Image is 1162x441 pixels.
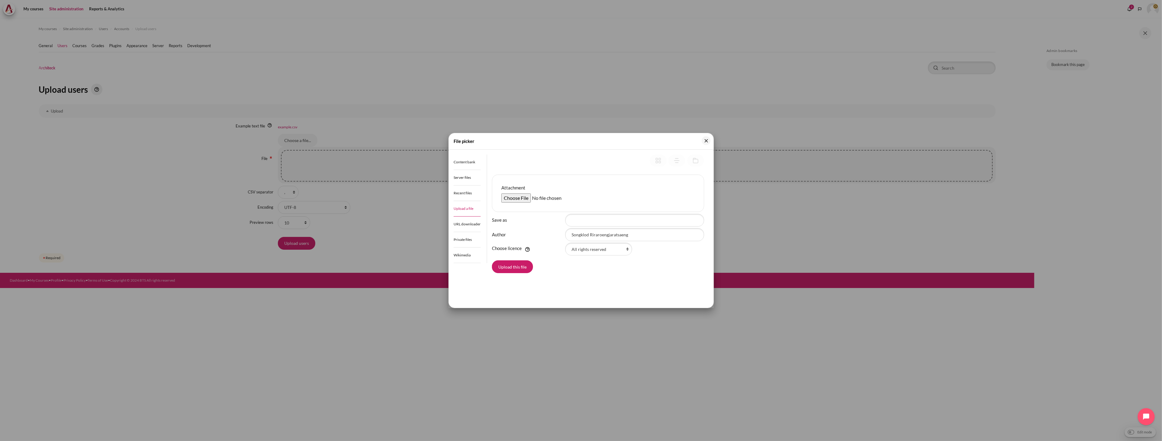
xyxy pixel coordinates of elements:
a: Upload a file [454,201,481,217]
label: Choose licence [492,245,522,252]
button: Close [702,136,711,145]
img: Help with Choose licence [525,247,530,252]
span: URL downloader [454,222,481,226]
span: Content bank [454,160,475,164]
a: Server files [454,170,481,186]
label: Author [492,231,563,238]
a: Help [524,247,531,252]
a: URL downloader [454,217,481,232]
a: Wikimedia [454,248,481,263]
span: Upload a file [454,206,473,211]
a: Content bank [454,155,481,170]
label: Attachment [501,184,525,191]
span: Server files [454,175,471,180]
h3: File picker [454,138,474,145]
label: Save as [492,217,563,224]
button: Upload this file [492,260,533,273]
a: Private files [454,232,481,248]
span: Private files [454,237,472,242]
span: Recent files [454,191,472,195]
a: Recent files [454,186,481,201]
span: Wikimedia [454,253,471,257]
